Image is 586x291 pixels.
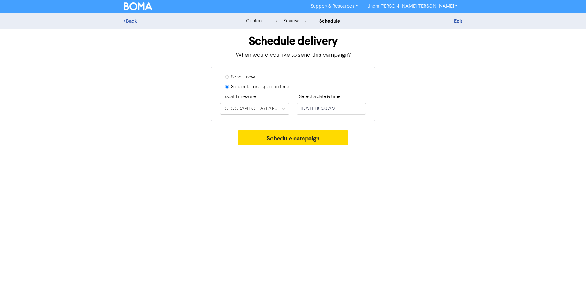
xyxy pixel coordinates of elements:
iframe: Chat Widget [509,225,586,291]
div: schedule [319,17,340,25]
img: BOMA Logo [124,2,152,10]
button: Schedule campaign [238,130,348,145]
input: Click to select a date [297,103,366,115]
label: Select a date & time [299,93,341,100]
label: Send it now [231,74,255,81]
a: Exit [454,18,462,24]
h1: Schedule delivery [124,34,462,48]
a: Support & Resources [306,2,363,11]
p: When would you like to send this campaign? [124,51,462,60]
div: [GEOGRAPHIC_DATA]/[GEOGRAPHIC_DATA] [223,105,278,112]
label: Schedule for a specific time [231,83,289,91]
div: < Back [124,17,230,25]
a: Jhera [PERSON_NAME] [PERSON_NAME] [363,2,462,11]
div: content [246,17,263,25]
div: review [276,17,306,25]
label: Local Timezone [222,93,256,100]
